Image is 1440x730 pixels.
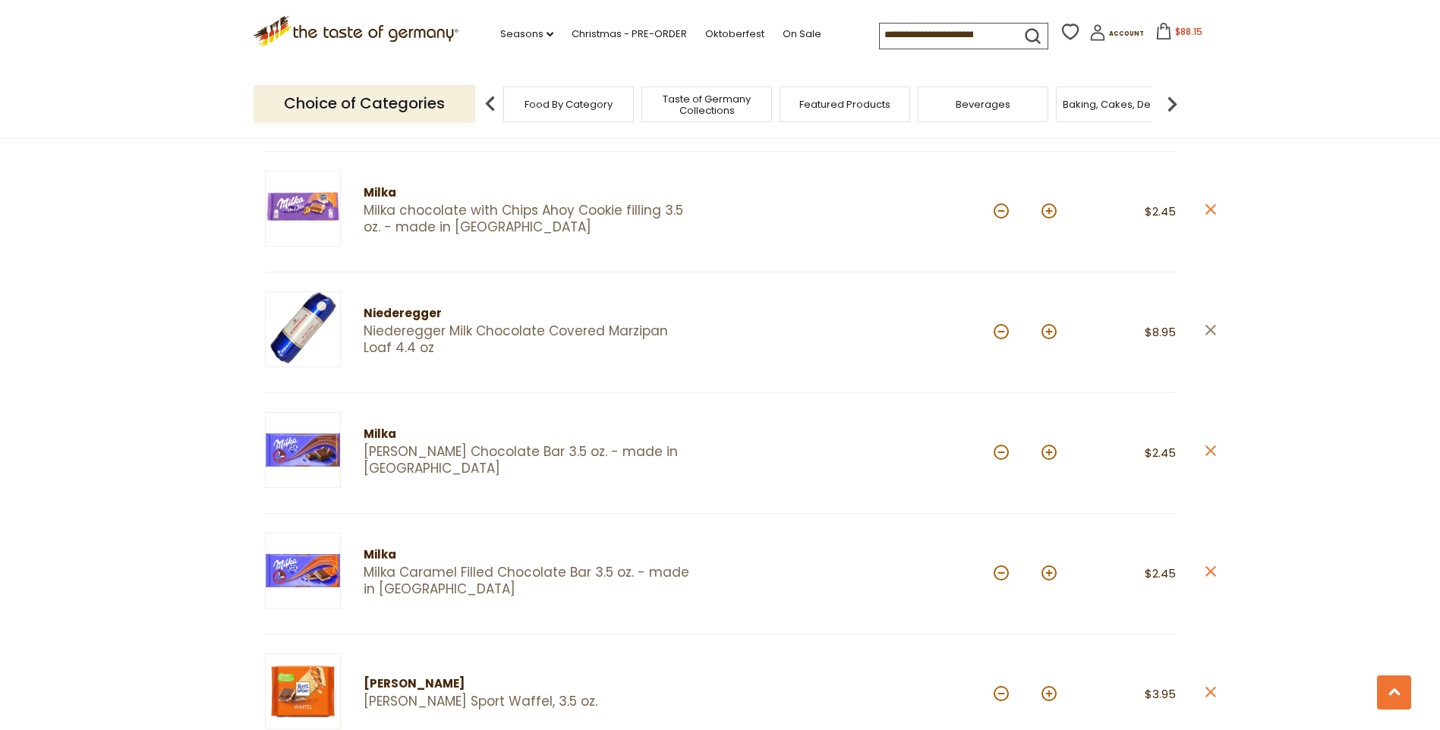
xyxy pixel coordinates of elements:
div: Milka [364,425,694,444]
a: [PERSON_NAME] Chocolate Bar 3.5 oz. - made in [GEOGRAPHIC_DATA] [364,444,694,477]
span: $2.45 [1145,565,1176,581]
a: Baking, Cakes, Desserts [1063,99,1180,110]
img: Milka chocolate with Chips Ahoy Cookie filling 3.5 oz. - made in Germany [265,171,341,247]
a: Milka Caramel Filled Chocolate Bar 3.5 oz. - made in [GEOGRAPHIC_DATA] [364,565,694,597]
a: Beverages [956,99,1010,110]
a: Account [1089,24,1144,46]
div: Niederegger [364,304,694,323]
span: $2.45 [1145,203,1176,219]
span: $2.45 [1145,445,1176,461]
a: [PERSON_NAME] Sport Waffel, 3.5 oz. [364,694,694,710]
a: Taste of Germany Collections [646,93,767,116]
a: Food By Category [525,99,613,110]
a: Featured Products [799,99,890,110]
div: Milka [364,184,694,203]
div: [PERSON_NAME] [364,675,694,694]
a: Seasons [500,26,553,42]
a: Milka chocolate with Chips Ahoy Cookie filling 3.5 oz. - made in [GEOGRAPHIC_DATA] [364,203,694,235]
div: Milka [364,546,694,565]
img: next arrow [1157,89,1187,119]
img: Milka Noisette Chocolate Bar [265,412,341,488]
img: Niederegger Milk Chocolate Covered Marzipan Loaf 4.4 oz [265,291,341,367]
button: $88.15 [1147,23,1212,46]
a: Oktoberfest [705,26,764,42]
img: Milka Caramel Filled Chocolate Bar [265,533,341,609]
span: $8.95 [1145,324,1176,340]
img: Ritter Sport Waffel [265,653,341,729]
span: $3.95 [1145,686,1176,702]
p: Choice of Categories [254,85,475,122]
span: Account [1109,30,1144,38]
a: Niederegger Milk Chocolate Covered Marzipan Loaf 4.4 oz [364,323,694,356]
a: On Sale [783,26,821,42]
span: $88.15 [1175,25,1202,38]
a: Christmas - PRE-ORDER [572,26,687,42]
img: previous arrow [475,89,506,119]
